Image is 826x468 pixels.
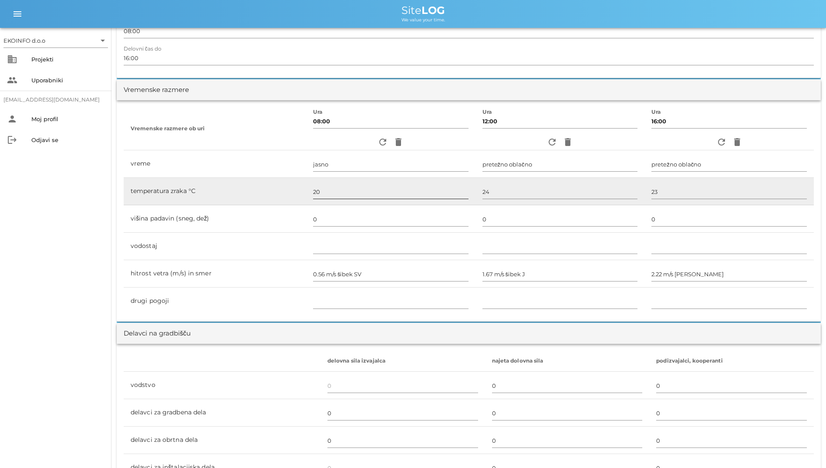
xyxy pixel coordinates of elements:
[485,351,650,372] th: najeta dolovna sila
[124,233,306,260] td: vodostaj
[393,137,404,147] i: delete
[732,137,742,147] i: delete
[421,4,445,17] b: LOG
[401,4,445,17] span: Site
[656,434,807,448] input: 0
[401,17,445,23] span: We value your time.
[124,288,306,315] td: drugi pogoji
[124,150,306,178] td: vreme
[327,434,478,448] input: 0
[31,136,105,143] div: Odjavi se
[7,75,17,85] i: people
[782,426,826,468] iframe: Chat Widget
[492,379,643,393] input: 0
[124,85,189,95] div: Vremenske razmere
[327,379,478,393] input: 0
[124,46,161,52] label: Delovni čas do
[313,109,323,115] label: Ura
[124,260,306,288] td: hitrost vetra (m/s) in smer
[482,109,492,115] label: Ura
[124,372,320,399] td: vodstvo
[547,137,557,147] i: refresh
[124,427,320,454] td: delavci za obrtna dela
[31,115,105,122] div: Moj profil
[656,379,807,393] input: 0
[12,9,23,19] i: menu
[7,135,17,145] i: logout
[327,406,478,420] input: 0
[651,109,661,115] label: Ura
[31,77,105,84] div: Uporabniki
[782,426,826,468] div: Pripomoček za klepet
[492,434,643,448] input: 0
[7,54,17,64] i: business
[656,406,807,420] input: 0
[716,137,727,147] i: refresh
[124,205,306,233] td: višina padavin (sneg, dež)
[98,35,108,46] i: arrow_drop_down
[124,178,306,205] td: temperatura zraka °C
[320,351,485,372] th: delovna sila izvajalca
[124,107,306,150] th: Vremenske razmere ob uri
[3,37,45,44] div: EKOINFO d.o.o
[124,399,320,427] td: delavci za gradbena dela
[563,137,573,147] i: delete
[124,329,191,339] div: Delavci na gradbišču
[649,351,814,372] th: podizvajalci, kooperanti
[7,114,17,124] i: person
[492,406,643,420] input: 0
[378,137,388,147] i: refresh
[31,56,105,63] div: Projekti
[3,34,108,47] div: EKOINFO d.o.o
